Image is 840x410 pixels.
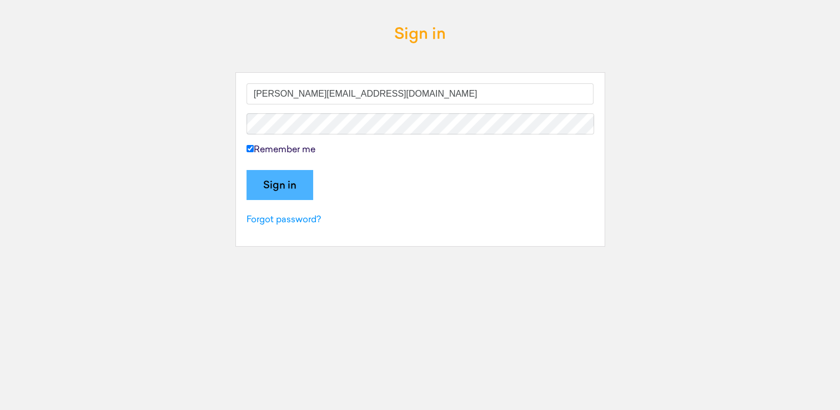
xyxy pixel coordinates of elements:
input: Remember me [247,145,254,152]
label: Remember me [247,143,315,157]
input: Sign in [247,170,313,200]
input: Email address [247,83,594,104]
h3: Sign in [394,27,446,44]
a: Forgot password? [247,216,321,224]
